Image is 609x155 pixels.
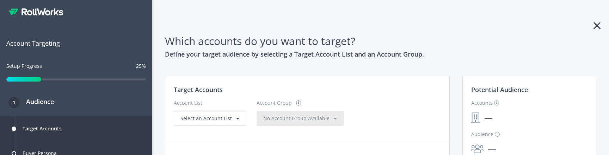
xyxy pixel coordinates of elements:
div: Setup Progress [6,62,42,76]
span: Account Targeting [6,38,146,48]
h1: Which accounts do you want to target? [165,33,596,49]
div: Account Group [257,99,292,111]
h3: Target Accounts [174,85,441,95]
div: Target Accounts [23,120,62,137]
div: RollWorks [8,8,144,16]
div: 25% [136,62,146,70]
div: No Account Group Available [263,115,337,122]
h3: Potential Audience [471,85,588,99]
span: — [480,111,497,124]
label: Audience [471,130,500,138]
h3: Audience [20,97,54,106]
span: Select an Account List [180,115,232,122]
div: Select an Account List [180,115,239,122]
label: Accounts [471,99,499,107]
span: No Account Group Available [263,115,330,122]
h3: Define your target audience by selecting a Target Account List and an Account Group. [165,49,596,59]
span: 1 [13,97,16,108]
div: Account List [174,99,246,111]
